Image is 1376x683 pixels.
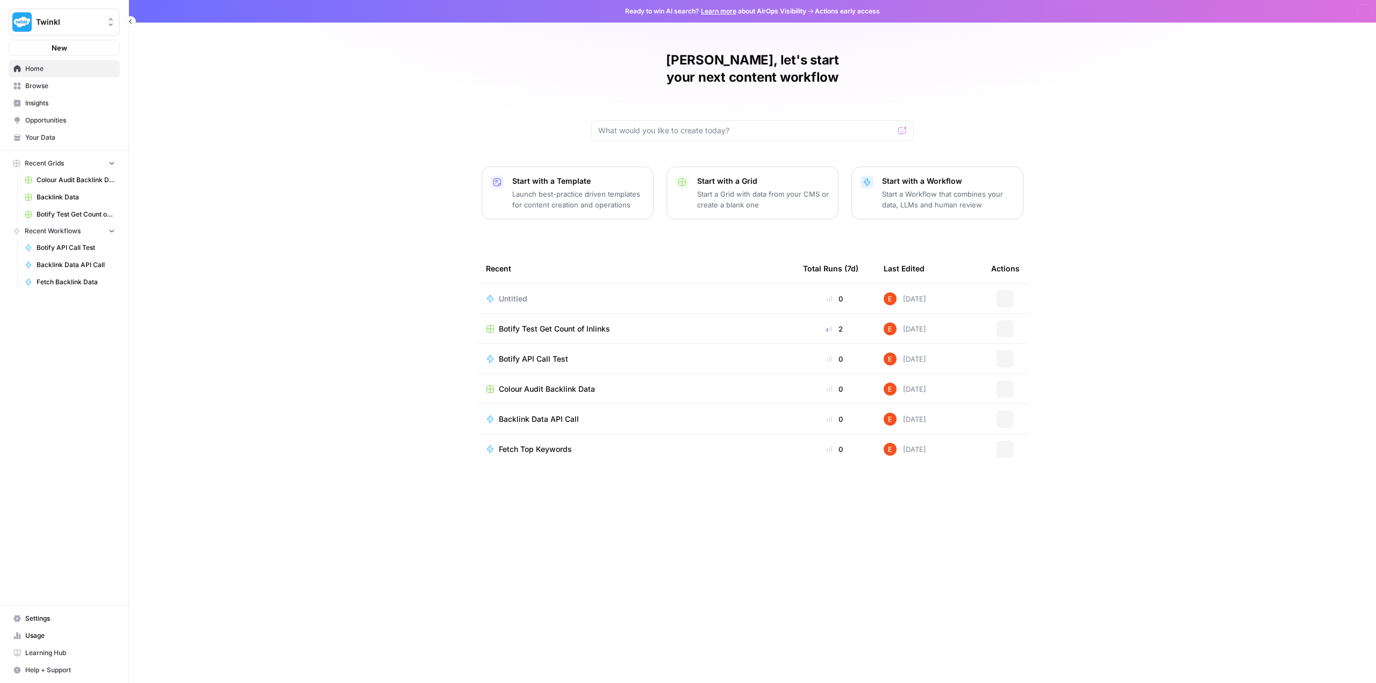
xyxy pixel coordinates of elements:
[25,226,81,236] span: Recent Workflows
[884,383,897,396] img: 8y9pl6iujm21he1dbx14kgzmrglr
[9,627,120,644] a: Usage
[20,171,120,189] a: Colour Audit Backlink Data
[499,323,610,334] span: Botify Test Get Count of Inlinks
[37,243,115,253] span: Botify API Call Test
[25,64,115,74] span: Home
[12,12,32,32] img: Twinkl Logo
[25,648,115,658] span: Learning Hub
[815,6,880,16] span: Actions early access
[499,384,595,394] span: Colour Audit Backlink Data
[884,443,897,456] img: 8y9pl6iujm21he1dbx14kgzmrglr
[803,323,866,334] div: 2
[9,77,120,95] a: Browse
[37,192,115,202] span: Backlink Data
[9,60,120,77] a: Home
[36,17,101,27] span: Twinkl
[803,384,866,394] div: 0
[9,644,120,662] a: Learning Hub
[884,383,926,396] div: [DATE]
[9,155,120,171] button: Recent Grids
[598,125,894,136] input: What would you like to create today?
[482,167,654,219] button: Start with a TemplateLaunch best-practice driven templates for content creation and operations
[9,112,120,129] a: Opportunities
[499,414,579,425] span: Backlink Data API Call
[884,292,897,305] img: 8y9pl6iujm21he1dbx14kgzmrglr
[499,354,568,364] span: Botify API Call Test
[20,189,120,206] a: Backlink Data
[9,95,120,112] a: Insights
[803,444,866,455] div: 0
[882,176,1014,186] p: Start with a Workflow
[701,7,736,15] a: Learn more
[884,413,926,426] div: [DATE]
[37,277,115,287] span: Fetch Backlink Data
[486,354,786,364] a: Botify API Call Test
[591,52,914,86] h1: [PERSON_NAME], let's start your next content workflow
[9,129,120,146] a: Your Data
[52,42,67,53] span: New
[499,444,572,455] span: Fetch Top Keywords
[25,116,115,125] span: Opportunities
[37,260,115,270] span: Backlink Data API Call
[884,413,897,426] img: 8y9pl6iujm21he1dbx14kgzmrglr
[884,353,897,365] img: 8y9pl6iujm21he1dbx14kgzmrglr
[499,293,527,304] span: Untitled
[9,662,120,679] button: Help + Support
[25,98,115,108] span: Insights
[697,189,829,210] p: Start a Grid with data from your CMS or create a blank one
[666,167,838,219] button: Start with a GridStart a Grid with data from your CMS or create a blank one
[25,81,115,91] span: Browse
[882,189,1014,210] p: Start a Workflow that combines your data, LLMs and human review
[486,444,786,455] a: Fetch Top Keywords
[25,614,115,623] span: Settings
[25,159,64,168] span: Recent Grids
[991,254,1020,283] div: Actions
[20,274,120,291] a: Fetch Backlink Data
[803,354,866,364] div: 0
[697,176,829,186] p: Start with a Grid
[37,175,115,185] span: Colour Audit Backlink Data
[884,292,926,305] div: [DATE]
[851,167,1023,219] button: Start with a WorkflowStart a Workflow that combines your data, LLMs and human review
[486,384,786,394] a: Colour Audit Backlink Data
[884,254,924,283] div: Last Edited
[9,40,120,56] button: New
[9,9,120,35] button: Workspace: Twinkl
[803,414,866,425] div: 0
[9,610,120,627] a: Settings
[803,293,866,304] div: 0
[486,414,786,425] a: Backlink Data API Call
[884,443,926,456] div: [DATE]
[884,322,897,335] img: 8y9pl6iujm21he1dbx14kgzmrglr
[25,631,115,641] span: Usage
[884,353,926,365] div: [DATE]
[25,133,115,142] span: Your Data
[20,256,120,274] a: Backlink Data API Call
[625,6,806,16] span: Ready to win AI search? about AirOps Visibility
[884,322,926,335] div: [DATE]
[803,254,858,283] div: Total Runs (7d)
[20,239,120,256] a: Botify API Call Test
[37,210,115,219] span: Botify Test Get Count of Inlinks
[512,176,644,186] p: Start with a Template
[25,665,115,675] span: Help + Support
[20,206,120,223] a: Botify Test Get Count of Inlinks
[486,254,786,283] div: Recent
[512,189,644,210] p: Launch best-practice driven templates for content creation and operations
[9,223,120,239] button: Recent Workflows
[486,323,786,334] a: Botify Test Get Count of Inlinks
[486,293,786,304] a: Untitled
